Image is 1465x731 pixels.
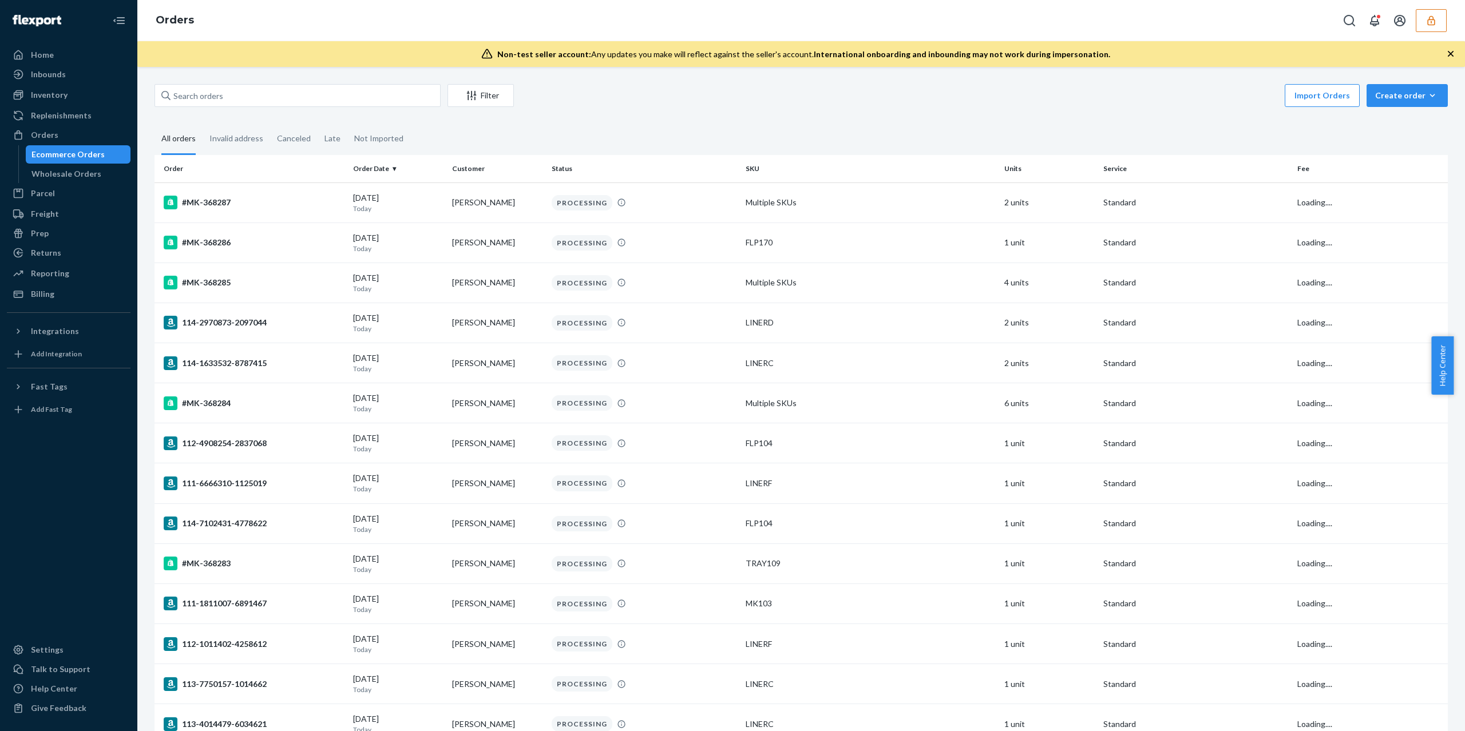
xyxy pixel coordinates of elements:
div: Ecommerce Orders [31,149,105,160]
a: Replenishments [7,106,130,125]
p: Today [353,324,443,333]
div: PROCESSING [552,395,612,411]
div: Fast Tags [31,381,68,392]
div: Settings [31,644,64,655]
th: Service [1099,155,1293,182]
p: Today [353,645,443,654]
div: 114-2970873-2097044 [164,316,344,329]
a: Settings [7,641,130,659]
th: SKU [741,155,1000,182]
div: LINERC [746,357,995,369]
div: #MK-368284 [164,396,344,410]
td: Loading.... [1293,223,1448,263]
a: Orders [156,14,194,26]
div: [DATE] [353,232,443,253]
div: Integrations [31,325,79,337]
button: Import Orders [1285,84,1360,107]
a: Freight [7,205,130,223]
td: [PERSON_NAME] [448,182,547,223]
div: Returns [31,247,61,259]
div: PROCESSING [552,676,612,692]
button: Integrations [7,322,130,340]
div: [DATE] [353,432,443,454]
div: #MK-368285 [164,276,344,289]
div: [DATE] [353,673,443,694]
div: Invalid address [209,124,263,153]
th: Order [155,155,349,182]
div: TRAY109 [746,558,995,569]
p: Standard [1103,518,1288,529]
p: Today [353,565,443,574]
div: FLP170 [746,237,995,248]
a: Orders [7,126,130,144]
div: Filter [448,90,513,101]
div: 114-1633532-8787415 [164,356,344,370]
div: [DATE] [353,633,443,654]
span: Help Center [1431,336,1454,395]
th: Order Date [349,155,448,182]
div: PROCESSING [552,315,612,331]
td: Multiple SKUs [741,182,1000,223]
div: PROCESSING [552,516,612,531]
div: 111-6666310-1125019 [164,476,344,490]
div: [DATE] [353,392,443,414]
p: Today [353,605,443,614]
td: Loading.... [1293,463,1448,503]
a: Parcel [7,184,130,202]
a: Billing [7,285,130,303]
td: 1 unit [1000,664,1099,704]
div: #MK-368286 [164,236,344,249]
div: Add Integration [31,349,82,359]
td: Loading.... [1293,343,1448,383]
button: Create order [1367,84,1448,107]
div: Late [324,124,340,153]
button: Filter [448,84,514,107]
div: [DATE] [353,553,443,574]
p: Standard [1103,237,1288,248]
div: Customer [452,164,542,173]
th: Units [1000,155,1099,182]
a: Reporting [7,264,130,283]
a: Inventory [7,86,130,104]
div: Billing [31,288,54,300]
th: Fee [1293,155,1448,182]
td: Loading.... [1293,624,1448,664]
td: [PERSON_NAME] [448,223,547,263]
td: [PERSON_NAME] [448,503,547,543]
div: PROCESSING [552,355,612,371]
td: Loading.... [1293,263,1448,303]
th: Status [547,155,741,182]
div: #MK-368287 [164,196,344,209]
td: 6 units [1000,383,1099,423]
td: 1 unit [1000,503,1099,543]
div: Freight [31,208,59,220]
div: LINERC [746,678,995,690]
td: [PERSON_NAME] [448,263,547,303]
td: 2 units [1000,182,1099,223]
button: Talk to Support [7,660,130,678]
div: Not Imported [354,124,403,153]
p: Today [353,244,443,253]
div: Create order [1375,90,1439,101]
div: Add Fast Tag [31,404,72,414]
div: Canceled [277,124,311,153]
div: PROCESSING [552,275,612,291]
div: Help Center [31,683,77,694]
td: [PERSON_NAME] [448,664,547,704]
td: [PERSON_NAME] [448,583,547,623]
td: 1 unit [1000,543,1099,583]
a: Ecommerce Orders [26,145,131,164]
td: Loading.... [1293,583,1448,623]
div: PROCESSING [552,435,612,451]
td: [PERSON_NAME] [448,343,547,383]
div: [DATE] [353,513,443,534]
div: Give Feedback [31,702,86,714]
p: Standard [1103,478,1288,489]
td: Multiple SKUs [741,263,1000,303]
td: 2 units [1000,343,1099,383]
div: All orders [161,124,196,155]
div: 112-1011402-4258612 [164,637,344,651]
div: Reporting [31,268,69,279]
td: [PERSON_NAME] [448,303,547,343]
a: Add Integration [7,345,130,363]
